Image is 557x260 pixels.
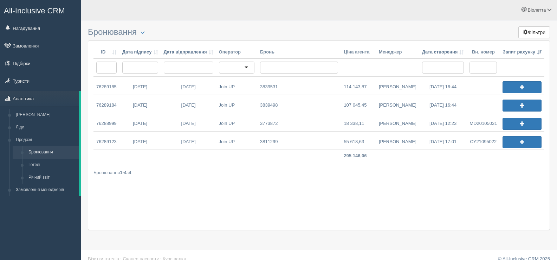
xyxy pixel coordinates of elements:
[96,49,117,56] a: ID
[161,95,216,113] a: [DATE]
[341,46,376,59] th: Ціна агента
[93,95,119,113] a: 76289184
[13,121,79,134] a: Ліди
[257,132,341,150] a: 3811299
[88,27,550,37] h3: Бронювання
[119,113,161,131] a: [DATE]
[25,146,79,159] a: Бронювання
[216,46,257,59] th: Оператор
[119,95,161,113] a: [DATE]
[257,113,341,131] a: 3773872
[25,171,79,184] a: Річний звіт
[419,95,467,113] a: [DATE] 16:44
[467,46,500,59] th: Вн. номер
[25,159,79,171] a: Готелі
[216,95,257,113] a: Join UP
[376,77,419,95] a: [PERSON_NAME]
[419,113,467,131] a: [DATE] 12:23
[93,77,119,95] a: 76289185
[518,26,550,38] button: Фільтри
[13,109,79,121] a: [PERSON_NAME]
[4,6,65,15] span: All-Inclusive CRM
[341,132,376,150] a: 55 618,63
[341,113,376,131] a: 18 338,11
[161,132,216,150] a: [DATE]
[257,95,341,113] a: 3839498
[467,113,500,131] a: MD20105031
[376,95,419,113] a: [PERSON_NAME]
[161,113,216,131] a: [DATE]
[527,7,546,13] span: Віолетта
[93,169,544,176] div: Бронювання з
[13,184,79,196] a: Замовлення менеджерів
[503,49,542,56] a: Запит рахунку
[0,0,80,20] a: All-Inclusive CRM
[216,77,255,95] a: Join UP
[341,150,376,162] td: 295 146,06
[216,132,257,150] a: Join UP
[376,132,419,150] a: [PERSON_NAME]
[341,95,376,113] a: 107 045,45
[419,132,467,150] a: [DATE] 17:01
[467,132,500,150] a: CY21095022
[422,49,464,56] a: Дата створення
[257,46,341,59] th: Бронь
[129,170,131,175] b: 4
[341,77,375,95] a: 114 143,87
[419,77,467,95] a: [DATE] 16:44
[216,113,257,131] a: Join UP
[93,113,119,131] a: 76288999
[376,46,419,59] th: Менеджер
[119,77,161,95] a: [DATE]
[120,170,127,175] b: 1-4
[161,77,216,95] a: [DATE]
[376,113,419,131] a: [PERSON_NAME]
[13,134,79,146] a: Продажі
[257,77,341,95] a: 3839531
[122,49,158,56] a: Дата підпису
[119,132,161,150] a: [DATE]
[93,132,119,150] a: 76289123
[164,49,213,56] a: Дата відправлення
